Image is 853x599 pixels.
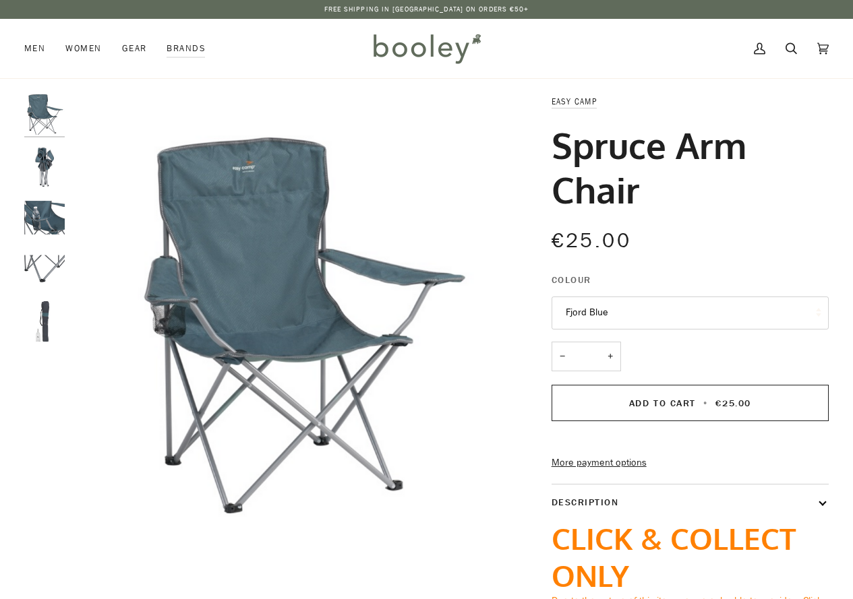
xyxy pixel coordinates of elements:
[24,19,55,78] a: Men
[629,397,696,410] span: Add to Cart
[552,385,829,421] button: Add to Cart • €25.00
[552,484,829,520] button: Description
[71,94,527,550] img: Easy Camp Spruce Arm Chair Fjord Blue - Booley Galway
[55,19,111,78] a: Women
[715,397,751,410] span: €25.00
[122,42,147,55] span: Gear
[552,519,796,594] span: CLICK & COLLECT ONLY
[552,123,819,212] h1: Spruce Arm Chair
[65,42,101,55] span: Women
[599,342,621,372] button: +
[24,301,65,342] img: Easy Camp Spruce Arm Chair Fjord Blue - Booley Galway
[552,227,631,255] span: €25.00
[324,4,529,15] p: Free Shipping in [GEOGRAPHIC_DATA] on Orders €50+
[552,273,591,287] span: Colour
[24,249,65,290] img: Easy Camp Spruce Arm Chair Fjord Blue - Booley Galway
[552,342,573,372] button: −
[24,197,65,238] img: Easy Camp Spruce Arm Chair Fjord Blue - Booley Galway
[156,19,216,78] a: Brands
[552,296,829,329] button: Fjord Blue
[167,42,206,55] span: Brands
[112,19,157,78] a: Gear
[24,42,45,55] span: Men
[367,29,486,68] img: Booley
[24,94,65,135] img: Easy Camp Spruce Arm Chair Fjord Blue - Booley Galway
[552,342,621,372] input: Quantity
[24,146,65,187] img: Easy Camp Spruce Arm Chair Fjord Blue - Booley Galway
[699,397,712,410] span: •
[552,96,597,107] a: Easy Camp
[552,455,829,470] a: More payment options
